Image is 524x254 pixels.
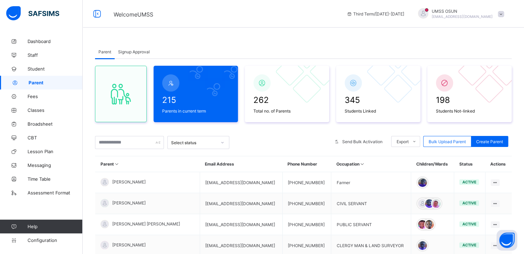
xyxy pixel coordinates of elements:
span: [EMAIL_ADDRESS][DOMAIN_NAME] [432,14,493,19]
span: Export [397,139,409,144]
td: [PHONE_NUMBER] [282,214,331,235]
span: [PERSON_NAME] [112,200,146,205]
span: 262 [253,95,321,105]
span: active [462,201,476,205]
th: Status [454,156,485,172]
span: Students Linked [345,108,412,114]
span: active [462,243,476,247]
span: UMSS OSUN [432,9,493,14]
span: Total no. of Parents [253,108,321,114]
span: 215 [162,95,229,105]
td: [PHONE_NUMBER] [282,172,331,193]
span: Student [28,66,83,72]
span: active [462,180,476,184]
span: Parent [98,49,111,54]
span: Messaging [28,162,83,168]
span: Bulk Upload Parent [429,139,466,144]
td: [EMAIL_ADDRESS][DOMAIN_NAME] [200,214,282,235]
span: Welcome UMSS [114,11,153,18]
span: 198 [436,95,503,105]
span: Students Not-linked [436,108,503,114]
div: Select status [171,140,217,145]
th: Occupation [331,156,411,172]
span: active [462,222,476,226]
span: session/term information [346,11,404,17]
td: [EMAIL_ADDRESS][DOMAIN_NAME] [200,193,282,214]
span: Send Bulk Activation [342,139,382,144]
span: Broadsheet [28,121,83,127]
span: [PERSON_NAME] [PERSON_NAME] [112,221,180,226]
span: Parents in current term [162,108,229,114]
span: Help [28,224,82,229]
div: UMSSOSUN [411,8,507,20]
span: [PERSON_NAME] [112,179,146,184]
span: [PERSON_NAME] [112,242,146,247]
span: Configuration [28,237,82,243]
td: Farmer [331,172,411,193]
span: Lesson Plan [28,149,83,154]
th: Phone Number [282,156,331,172]
span: 345 [345,95,412,105]
span: Classes [28,107,83,113]
th: Children/Wards [411,156,454,172]
td: PUBLIC SERVANT [331,214,411,235]
span: Dashboard [28,39,83,44]
span: Fees [28,94,83,99]
td: CIVIL SERVANT [331,193,411,214]
button: Open asap [496,230,517,251]
span: Parent [29,80,83,85]
span: Time Table [28,176,83,182]
td: [PHONE_NUMBER] [282,193,331,214]
td: [EMAIL_ADDRESS][DOMAIN_NAME] [200,172,282,193]
th: Email Address [200,156,282,172]
img: safsims [6,6,59,21]
span: Create Parent [476,139,503,144]
span: CBT [28,135,83,140]
th: Actions [485,156,512,172]
i: Sort in Ascending Order [114,161,120,167]
span: Assessment Format [28,190,83,195]
i: Sort in Ascending Order [359,161,365,167]
th: Parent [95,156,200,172]
span: Signup Approval [118,49,150,54]
span: Staff [28,52,83,58]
